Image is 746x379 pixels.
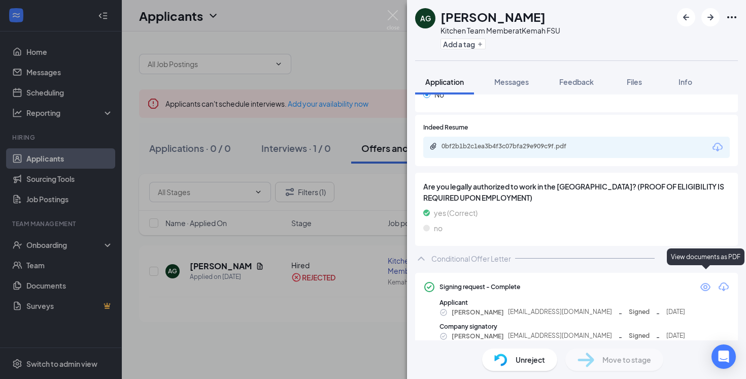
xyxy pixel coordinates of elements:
span: [PERSON_NAME] [452,307,504,318]
div: Signing request - Complete [439,282,520,291]
span: No [434,89,444,100]
span: Signed [629,331,650,341]
span: Indeed Resume [423,123,468,133]
span: - [656,331,660,342]
span: [DATE] [666,307,685,317]
span: Messages [494,77,529,86]
span: - [619,307,622,318]
span: - [619,331,622,342]
svg: CheckmarkCircle [423,281,435,293]
span: Info [679,77,692,86]
svg: Ellipses [726,11,738,23]
button: ArrowRight [701,8,720,26]
div: Open Intercom Messenger [711,344,736,369]
div: Conditional Offer Letter [431,254,511,264]
span: [PERSON_NAME] [452,331,504,341]
h1: [PERSON_NAME] [440,8,546,25]
span: [EMAIL_ADDRESS][DOMAIN_NAME] [508,307,612,317]
div: View documents as PDF [667,248,744,265]
div: Applicant [439,298,730,307]
svg: Paperclip [429,142,437,150]
svg: Eye [699,281,711,293]
span: yes (Correct) [434,207,478,218]
svg: CheckmarkCircle [439,332,448,340]
button: ArrowLeftNew [677,8,695,26]
div: AG [420,13,431,23]
svg: CheckmarkCircle [439,308,448,317]
span: Are you legally authorized to work in the [GEOGRAPHIC_DATA]? (PROOF OF ELIGIBILITY IS REQUIRED UP... [423,181,730,203]
div: Kitchen Team Member at Kemah FSU [440,25,560,36]
svg: Download [711,141,724,153]
svg: ChevronUp [415,252,427,265]
span: Files [627,77,642,86]
span: [EMAIL_ADDRESS][DOMAIN_NAME] [508,331,612,341]
div: Company signatory [439,322,730,331]
span: [DATE] [666,331,685,341]
span: Unreject [516,354,545,365]
span: Signed [629,307,650,317]
div: 0bf2b1b2c1ea3b4f3c07bfa29e909c9f.pdf [442,142,584,150]
span: - [656,307,660,318]
svg: ArrowLeftNew [680,11,692,23]
span: Move to stage [602,354,651,365]
span: Feedback [559,77,594,86]
a: Paperclip0bf2b1b2c1ea3b4f3c07bfa29e909c9f.pdf [429,142,594,152]
button: PlusAdd a tag [440,39,486,49]
span: Application [425,77,464,86]
svg: Plus [477,41,483,47]
svg: Download [718,281,730,293]
svg: ArrowRight [704,11,717,23]
span: no [434,223,443,234]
